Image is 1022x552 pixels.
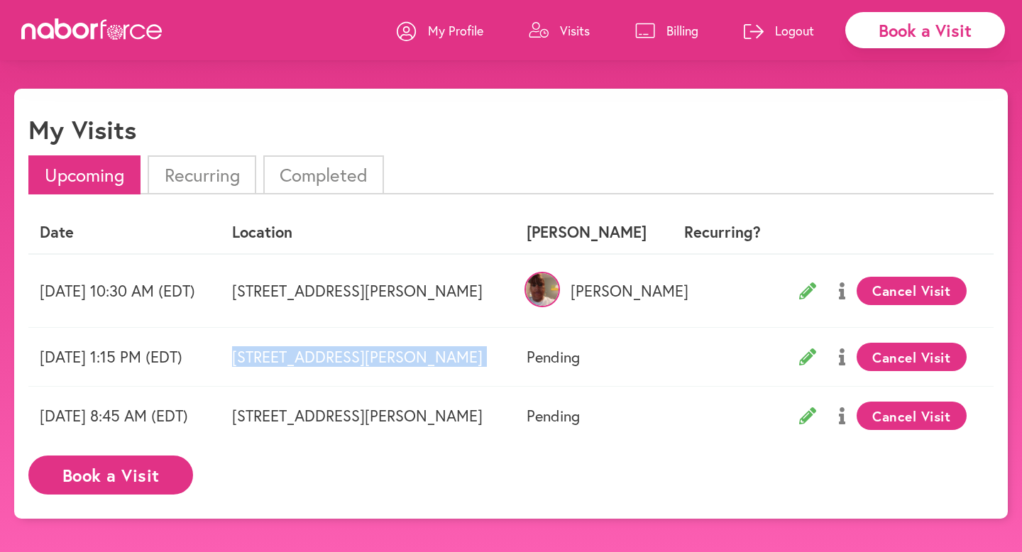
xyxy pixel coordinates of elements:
[857,343,967,371] button: Cancel Visit
[28,456,193,495] button: Book a Visit
[221,387,515,446] td: [STREET_ADDRESS][PERSON_NAME]
[529,9,590,52] a: Visits
[28,155,141,194] li: Upcoming
[28,466,193,480] a: Book a Visit
[845,12,1005,48] div: Book a Visit
[515,211,669,253] th: [PERSON_NAME]
[221,254,515,328] td: [STREET_ADDRESS][PERSON_NAME]
[515,328,669,387] td: Pending
[28,254,221,328] td: [DATE] 10:30 AM (EDT)
[857,402,967,430] button: Cancel Visit
[221,328,515,387] td: [STREET_ADDRESS][PERSON_NAME]
[397,9,483,52] a: My Profile
[524,272,560,307] img: mh40fIIiSrWUjCxYUM45
[666,22,698,39] p: Billing
[263,155,384,194] li: Completed
[148,155,255,194] li: Recurring
[28,387,221,446] td: [DATE] 8:45 AM (EDT)
[28,328,221,387] td: [DATE] 1:15 PM (EDT)
[744,9,814,52] a: Logout
[560,22,590,39] p: Visits
[28,114,136,145] h1: My Visits
[527,282,658,300] p: [PERSON_NAME]
[635,9,698,52] a: Billing
[221,211,515,253] th: Location
[515,387,669,446] td: Pending
[428,22,483,39] p: My Profile
[775,22,814,39] p: Logout
[28,211,221,253] th: Date
[857,277,967,305] button: Cancel Visit
[669,211,776,253] th: Recurring?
